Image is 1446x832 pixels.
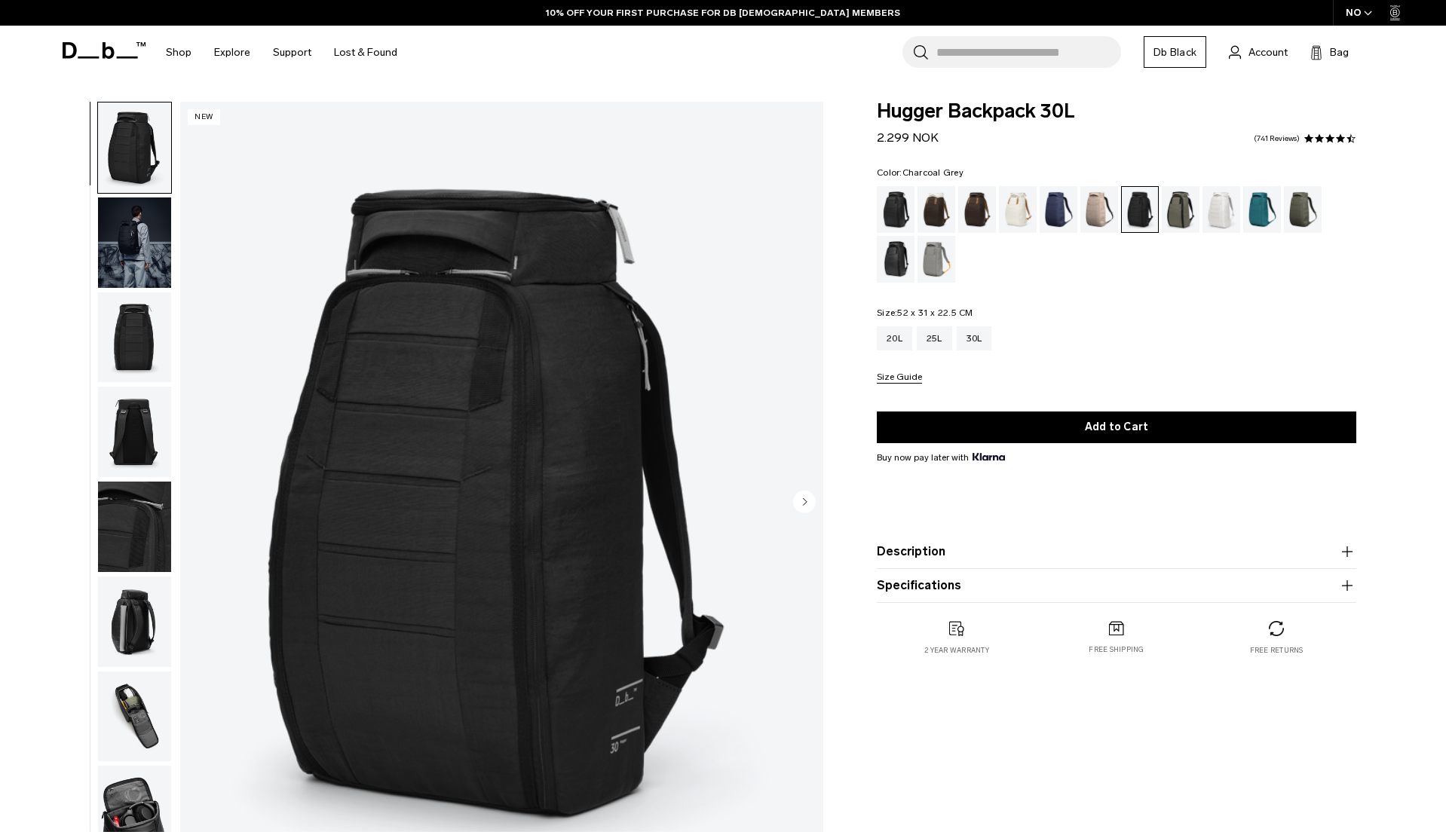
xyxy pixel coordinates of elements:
[546,6,900,20] a: 10% OFF YOUR FIRST PURCHASE FOR DB [DEMOGRAPHIC_DATA] MEMBERS
[917,326,952,350] a: 25L
[877,308,973,317] legend: Size:
[1162,186,1199,233] a: Forest Green
[877,326,912,350] a: 20L
[1229,43,1288,61] a: Account
[877,372,922,384] button: Size Guide
[98,671,171,762] img: Hugger Backpack 30L Charcoal Grey
[98,577,171,667] img: Hugger Backpack 30L Charcoal Grey
[918,186,955,233] a: Cappuccino
[214,26,250,79] a: Explore
[1121,186,1159,233] a: Charcoal Grey
[1310,43,1349,61] button: Bag
[1040,186,1077,233] a: Blue Hour
[877,577,1356,595] button: Specifications
[1250,645,1304,656] p: Free returns
[877,236,914,283] a: Reflective Black
[877,130,939,145] span: 2.299 NOK
[97,576,172,668] button: Hugger Backpack 30L Charcoal Grey
[273,26,311,79] a: Support
[98,102,171,193] img: Hugger Backpack 30L Charcoal Grey
[973,453,1005,460] img: {"height" => 20, "alt" => "Klarna"}
[877,411,1356,443] button: Add to Cart
[1254,135,1300,142] a: 741 reviews
[1243,186,1281,233] a: Midnight Teal
[97,102,172,194] button: Hugger Backpack 30L Charcoal Grey
[98,197,171,288] img: Hugger Backpack 30L Charcoal Grey
[98,292,171,383] img: Hugger Backpack 30L Charcoal Grey
[1248,44,1288,60] span: Account
[877,186,914,233] a: Black Out
[155,26,409,79] nav: Main Navigation
[958,186,996,233] a: Espresso
[166,26,191,79] a: Shop
[877,451,1005,464] span: Buy now pay later with
[97,481,172,573] button: Hugger Backpack 30L Charcoal Grey
[1080,186,1118,233] a: Fogbow Beige
[97,386,172,478] button: Hugger Backpack 30L Charcoal Grey
[188,109,220,125] p: New
[98,482,171,572] img: Hugger Backpack 30L Charcoal Grey
[334,26,397,79] a: Lost & Found
[1144,36,1206,68] a: Db Black
[999,186,1037,233] a: Oatmilk
[924,645,989,656] p: 2 year warranty
[97,197,172,289] button: Hugger Backpack 30L Charcoal Grey
[902,167,963,178] span: Charcoal Grey
[877,168,963,177] legend: Color:
[877,543,1356,561] button: Description
[957,326,992,350] a: 30L
[918,236,955,283] a: Sand Grey
[1202,186,1240,233] a: Clean Slate
[1089,644,1144,655] p: Free shipping
[98,387,171,477] img: Hugger Backpack 30L Charcoal Grey
[897,307,973,318] span: 52 x 31 x 22.5 CM
[97,671,172,763] button: Hugger Backpack 30L Charcoal Grey
[97,292,172,384] button: Hugger Backpack 30L Charcoal Grey
[1330,44,1349,60] span: Bag
[1284,186,1322,233] a: Moss Green
[793,490,816,515] button: Next slide
[877,102,1356,121] span: Hugger Backpack 30L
